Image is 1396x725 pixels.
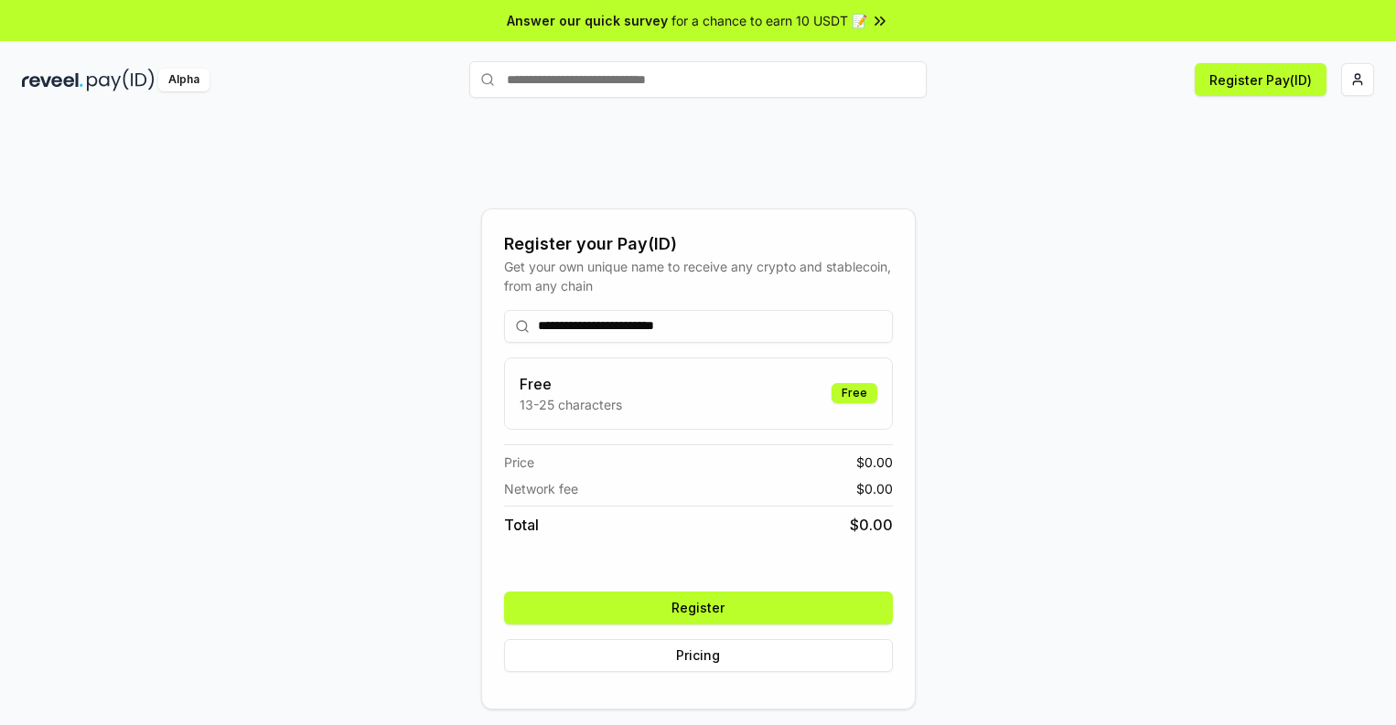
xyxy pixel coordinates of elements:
[856,453,893,472] span: $ 0.00
[1195,63,1326,96] button: Register Pay(ID)
[504,514,539,536] span: Total
[504,231,893,257] div: Register your Pay(ID)
[87,69,155,91] img: pay_id
[22,69,83,91] img: reveel_dark
[504,453,534,472] span: Price
[671,11,867,30] span: for a chance to earn 10 USDT 📝
[504,639,893,672] button: Pricing
[504,257,893,295] div: Get your own unique name to receive any crypto and stablecoin, from any chain
[520,395,622,414] p: 13-25 characters
[504,479,578,498] span: Network fee
[158,69,209,91] div: Alpha
[856,479,893,498] span: $ 0.00
[507,11,668,30] span: Answer our quick survey
[832,383,877,403] div: Free
[850,514,893,536] span: $ 0.00
[504,592,893,624] button: Register
[520,373,622,395] h3: Free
